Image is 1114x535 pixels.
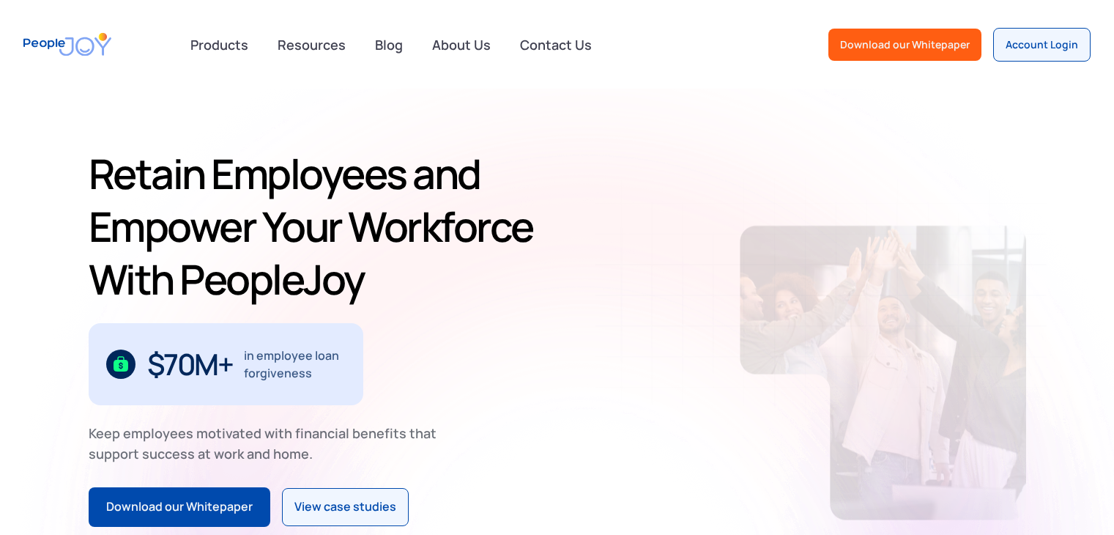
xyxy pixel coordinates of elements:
h1: Retain Employees and Empower Your Workforce With PeopleJoy [89,147,552,306]
a: View case studies [282,488,409,526]
a: Resources [269,29,354,61]
div: $70M+ [147,353,233,376]
a: Contact Us [511,29,601,61]
a: About Us [423,29,500,61]
div: in employee loan forgiveness [244,347,346,382]
div: Keep employees motivated with financial benefits that support success at work and home. [89,423,449,464]
div: Download our Whitepaper [840,37,970,52]
div: Account Login [1006,37,1078,52]
a: Account Login [993,28,1091,62]
div: 1 / 3 [89,323,363,405]
a: Download our Whitepaper [89,487,270,527]
a: Download our Whitepaper [828,29,981,61]
a: Blog [366,29,412,61]
div: Products [182,30,257,59]
div: Download our Whitepaper [106,498,253,517]
a: home [23,23,111,65]
img: Retain-Employees-PeopleJoy [740,226,1026,520]
div: View case studies [294,498,396,517]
